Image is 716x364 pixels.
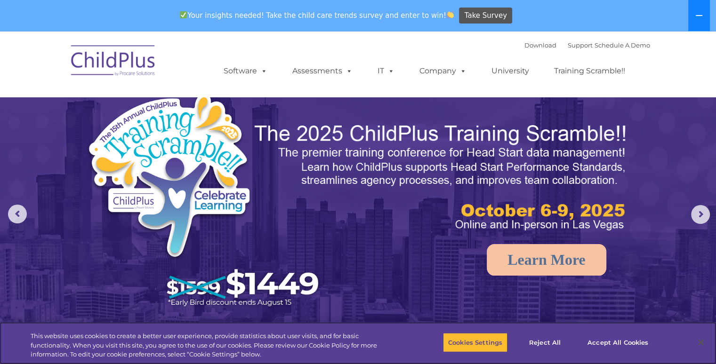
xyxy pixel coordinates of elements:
button: Cookies Settings [443,332,507,352]
button: Reject All [515,332,574,352]
img: ✅ [180,11,187,18]
span: Phone number [131,101,171,108]
span: Take Survey [465,8,507,24]
a: Take Survey [459,8,512,24]
a: Schedule A Demo [595,41,650,49]
a: IT [368,62,404,80]
div: This website uses cookies to create a better user experience, provide statistics about user visit... [31,332,394,359]
a: Support [568,41,593,49]
a: Training Scramble!! [545,62,635,80]
button: Accept All Cookies [582,332,653,352]
img: ChildPlus by Procare Solutions [66,39,161,86]
span: Last name [131,62,160,69]
a: Learn More [487,244,606,276]
font: | [524,41,650,49]
span: Your insights needed! Take the child care trends survey and enter to win! [176,6,458,24]
a: Download [524,41,556,49]
button: Close [691,332,711,353]
a: Company [410,62,476,80]
a: Software [214,62,277,80]
a: Assessments [283,62,362,80]
img: 👏 [447,11,454,18]
a: University [482,62,539,80]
